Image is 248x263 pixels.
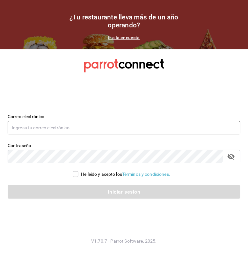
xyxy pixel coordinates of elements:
[8,114,240,119] label: Correo electrónico
[108,35,140,40] a: Ir a la encuesta
[8,121,240,134] input: Ingresa tu correo electrónico
[122,172,170,177] a: Términos y condiciones.
[60,13,188,29] h1: ¿Tu restaurante lleva más de un año operando?
[226,151,237,162] button: passwordField
[8,238,240,244] p: V1.70.7 - Parrot Software, 2025.
[81,171,170,178] div: He leído y acepto los
[8,143,240,148] label: Contraseña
